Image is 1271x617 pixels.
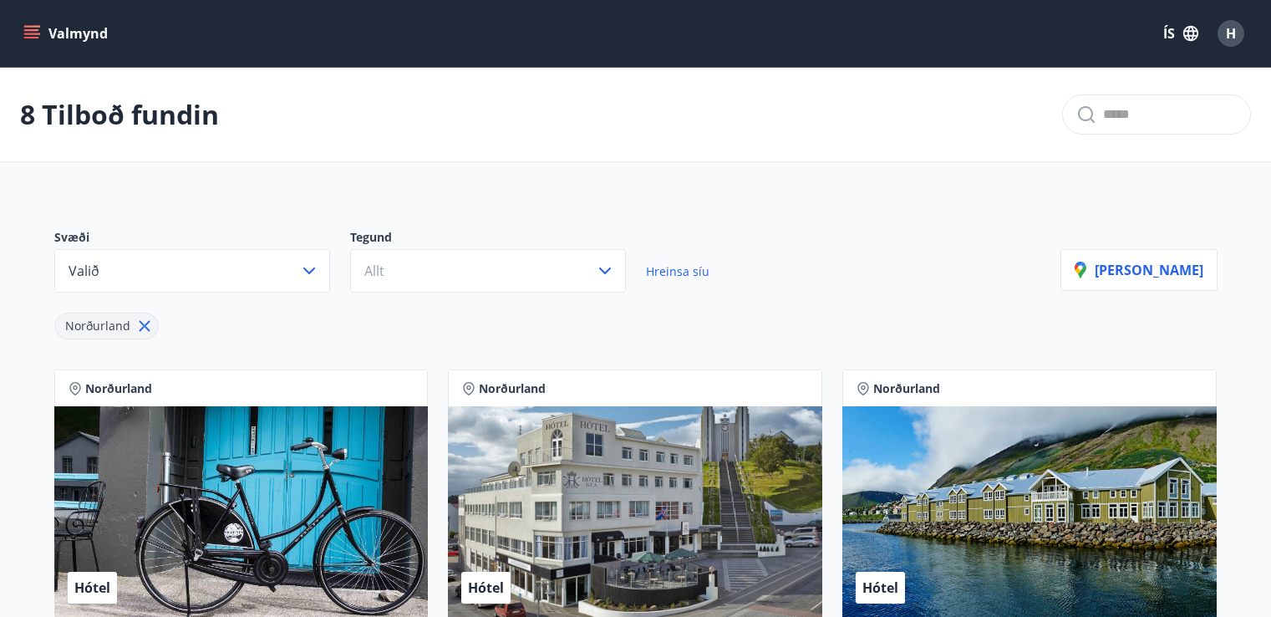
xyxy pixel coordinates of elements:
[468,579,504,597] span: Hótel
[479,380,546,397] span: Norðurland
[1154,18,1207,48] button: ÍS
[65,318,130,334] span: Norðurland
[54,249,330,293] button: Valið
[20,96,219,133] p: 8 Tilboð fundin
[350,229,646,249] p: Tegund
[873,380,940,397] span: Norðurland
[54,313,159,339] div: Norðurland
[54,229,350,249] p: Svæði
[1060,249,1218,291] button: [PERSON_NAME]
[1226,24,1236,43] span: H
[74,579,110,597] span: Hótel
[646,263,709,279] span: Hreinsa síu
[69,262,99,280] span: Valið
[1075,261,1203,279] p: [PERSON_NAME]
[862,579,898,597] span: Hótel
[350,249,626,293] button: Allt
[85,380,152,397] span: Norðurland
[20,18,114,48] button: menu
[1211,13,1251,54] button: H
[364,262,384,280] span: Allt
